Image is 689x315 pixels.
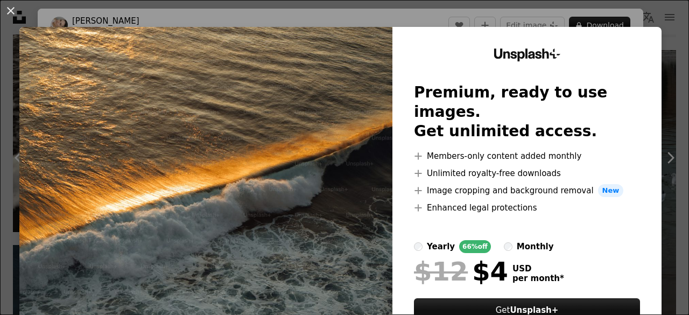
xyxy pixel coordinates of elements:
div: yearly [427,240,455,253]
div: monthly [517,240,554,253]
h2: Premium, ready to use images. Get unlimited access. [414,83,640,141]
strong: Unsplash+ [510,305,558,315]
span: per month * [512,274,564,283]
span: New [598,184,624,197]
li: Unlimited royalty-free downloads [414,167,640,180]
li: Members-only content added monthly [414,150,640,163]
input: monthly [504,242,512,251]
div: $4 [414,257,508,285]
span: $12 [414,257,468,285]
span: USD [512,264,564,274]
li: Enhanced legal protections [414,201,640,214]
div: 66% off [459,240,491,253]
input: yearly66%off [414,242,423,251]
li: Image cropping and background removal [414,184,640,197]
